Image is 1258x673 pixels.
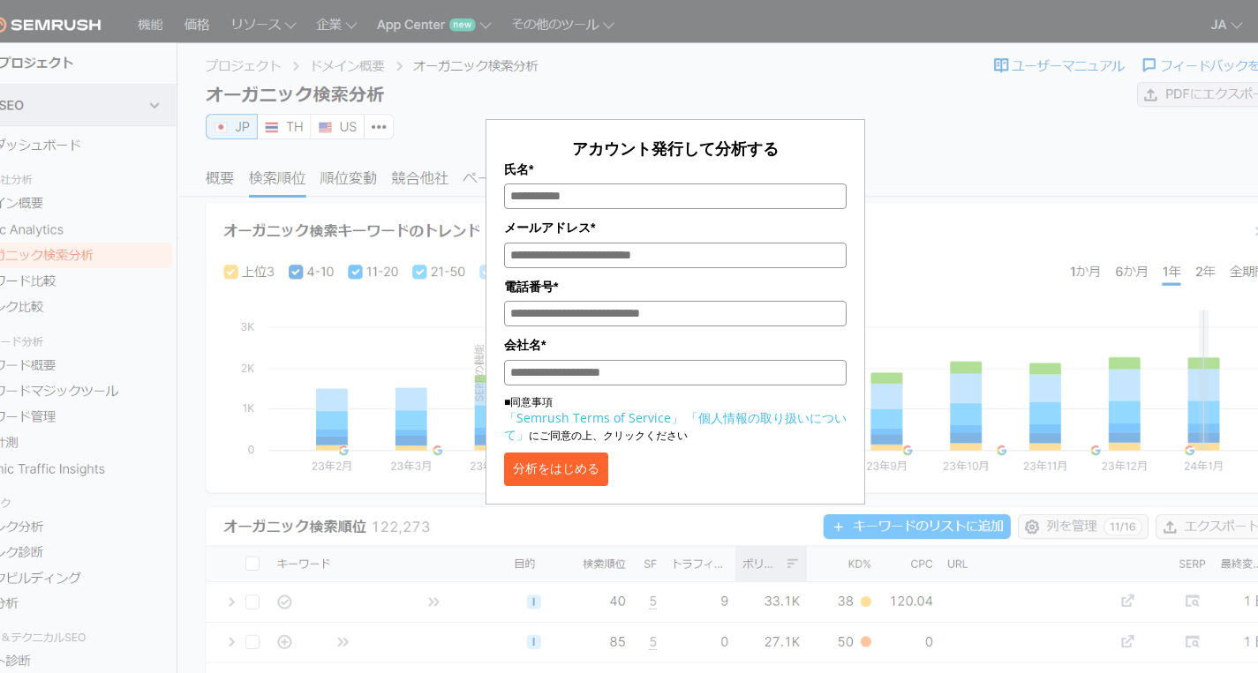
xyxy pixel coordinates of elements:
[504,409,847,443] a: 「個人情報の取り扱いについて」
[504,452,608,486] button: 分析をはじめる
[572,138,779,159] span: アカウント発行して分析する
[504,394,847,444] p: ■同意事項 にご同意の上、クリックください
[504,277,847,296] label: 電話番号*
[504,409,683,426] a: 「Semrush Terms of Service」
[504,218,847,237] label: メールアドレス*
